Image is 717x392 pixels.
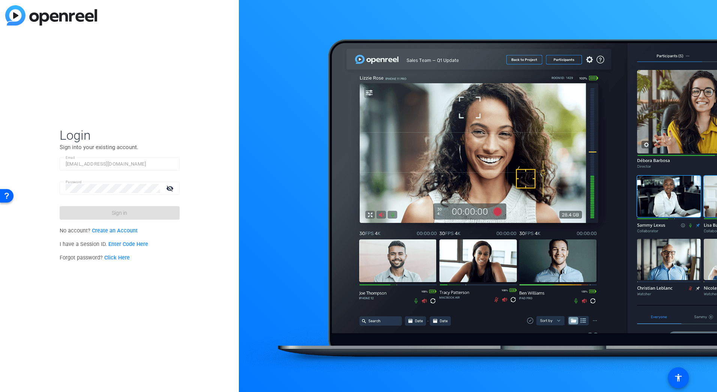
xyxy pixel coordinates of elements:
[60,127,180,143] span: Login
[66,155,75,160] mat-label: Email
[66,180,82,184] mat-label: Password
[66,160,174,169] input: Enter Email Address
[92,228,138,234] a: Create an Account
[162,183,180,194] mat-icon: visibility_off
[104,255,130,261] a: Click Here
[60,241,148,247] span: I have a Session ID.
[60,228,138,234] span: No account?
[5,5,97,26] img: blue-gradient.svg
[674,373,683,382] mat-icon: accessibility
[60,255,130,261] span: Forgot password?
[108,241,148,247] a: Enter Code Here
[60,143,180,151] p: Sign into your existing account.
